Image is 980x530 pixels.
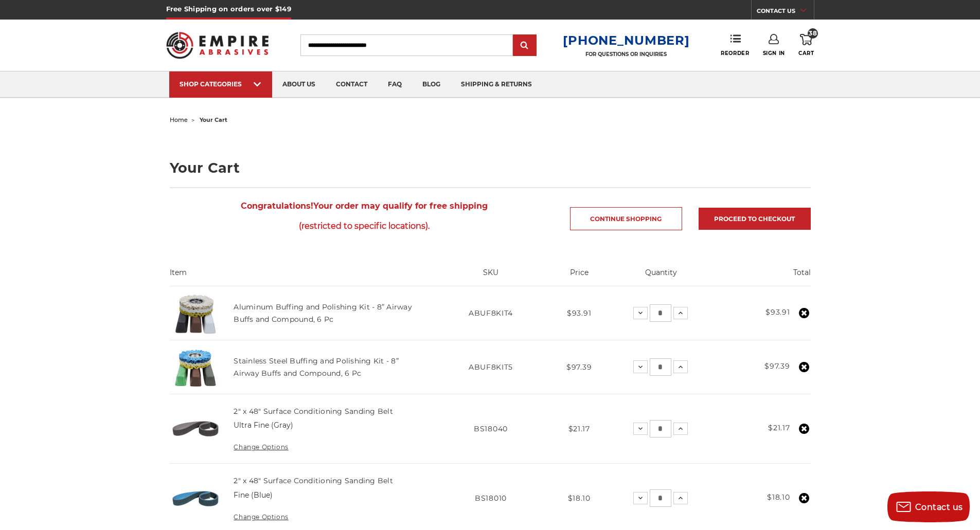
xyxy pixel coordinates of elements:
a: faq [378,71,412,98]
strong: $21.17 [768,423,790,432]
img: 8 inch airway buffing wheel and compound kit for aluminum [170,287,221,339]
span: Sign In [763,50,785,57]
span: $21.17 [568,424,590,433]
img: 2" x 48" Surface Conditioning Sanding Belt [170,403,221,454]
span: BS18040 [474,424,508,433]
span: Contact us [915,502,963,512]
a: Stainless Steel Buffing and Polishing Kit - 8” Airway Buffs and Compound, 6 Pc [234,356,399,378]
strong: $18.10 [767,492,790,502]
input: 2" x 48" Surface Conditioning Sanding Belt Quantity: [650,420,671,437]
th: Item [170,267,429,286]
button: Contact us [887,491,970,522]
p: FOR QUESTIONS OR INQUIRIES [563,51,689,58]
img: 2" x 48" Surface Conditioning Sanding Belt [170,473,221,524]
a: home [170,116,188,123]
span: Your order may qualify for free shipping [170,196,559,236]
a: Continue Shopping [570,207,682,230]
span: 38 [808,28,818,39]
div: SHOP CATEGORIES [180,80,262,88]
a: 2" x 48" Surface Conditioning Sanding Belt [234,407,393,416]
input: Aluminum Buffing and Polishing Kit - 8” Airway Buffs and Compound, 6 Pc Quantity: [650,304,671,322]
a: about us [272,71,326,98]
dd: Ultra Fine (Gray) [234,420,293,431]
a: 38 Cart [798,34,814,57]
a: Change Options [234,513,288,521]
strong: Congratulations! [241,201,313,211]
span: Cart [798,50,814,57]
span: $97.39 [566,362,592,372]
th: Price [553,267,605,286]
span: $18.10 [568,494,591,503]
input: Submit [514,35,535,56]
strong: $93.91 [765,307,790,317]
a: shipping & returns [451,71,542,98]
span: $93.91 [567,308,591,318]
a: [PHONE_NUMBER] [563,33,689,48]
span: Reorder [721,50,749,57]
a: blog [412,71,451,98]
a: CONTACT US [757,5,814,20]
a: Aluminum Buffing and Polishing Kit - 8” Airway Buffs and Compound, 6 Pc [234,302,412,324]
input: Stainless Steel Buffing and Polishing Kit - 8” Airway Buffs and Compound, 6 Pc Quantity: [650,358,671,376]
th: SKU [429,267,553,286]
a: Change Options [234,443,288,451]
span: ABUF8KIT5 [469,362,513,372]
strong: $97.39 [764,361,790,371]
dd: Fine (Blue) [234,490,273,501]
th: Total [717,267,811,286]
span: your cart [200,116,227,123]
th: Quantity [605,267,717,286]
img: Empire Abrasives [166,25,269,65]
h1: Your Cart [170,161,811,175]
a: contact [326,71,378,98]
a: 2" x 48" Surface Conditioning Sanding Belt [234,476,393,485]
span: (restricted to specific locations). [170,216,559,236]
img: 8 inch airway buffing wheel and compound kit for stainless steel [170,341,221,393]
a: Proceed to checkout [699,208,811,230]
span: ABUF8KIT4 [469,308,513,318]
span: BS18010 [475,494,507,503]
a: Reorder [721,34,749,56]
input: 2" x 48" Surface Conditioning Sanding Belt Quantity: [650,489,671,507]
